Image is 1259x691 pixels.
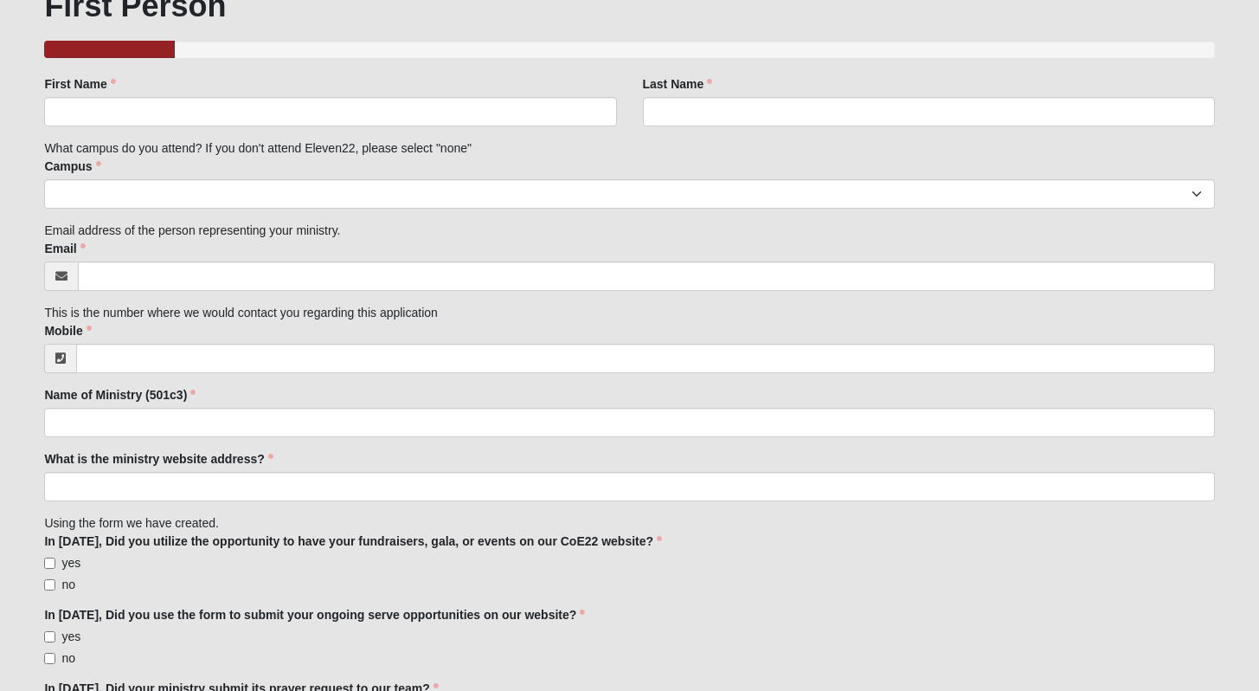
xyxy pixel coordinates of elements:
[61,630,80,643] span: yes
[44,606,585,623] label: In [DATE], Did you use the form to submit your ongoing serve opportunities on our website?
[44,533,662,550] label: In [DATE], Did you utilize the opportunity to have your fundraisers, gala, or events on our CoE22...
[44,558,55,569] input: yes
[44,653,55,664] input: no
[44,450,273,468] label: What is the ministry website address?
[44,322,91,339] label: Mobile
[44,579,55,591] input: no
[44,75,115,93] label: First Name
[44,386,196,404] label: Name of Ministry (501c3)
[61,651,75,665] span: no
[44,631,55,643] input: yes
[44,240,85,257] label: Email
[643,75,713,93] label: Last Name
[44,158,100,175] label: Campus
[61,578,75,591] span: no
[61,556,80,570] span: yes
